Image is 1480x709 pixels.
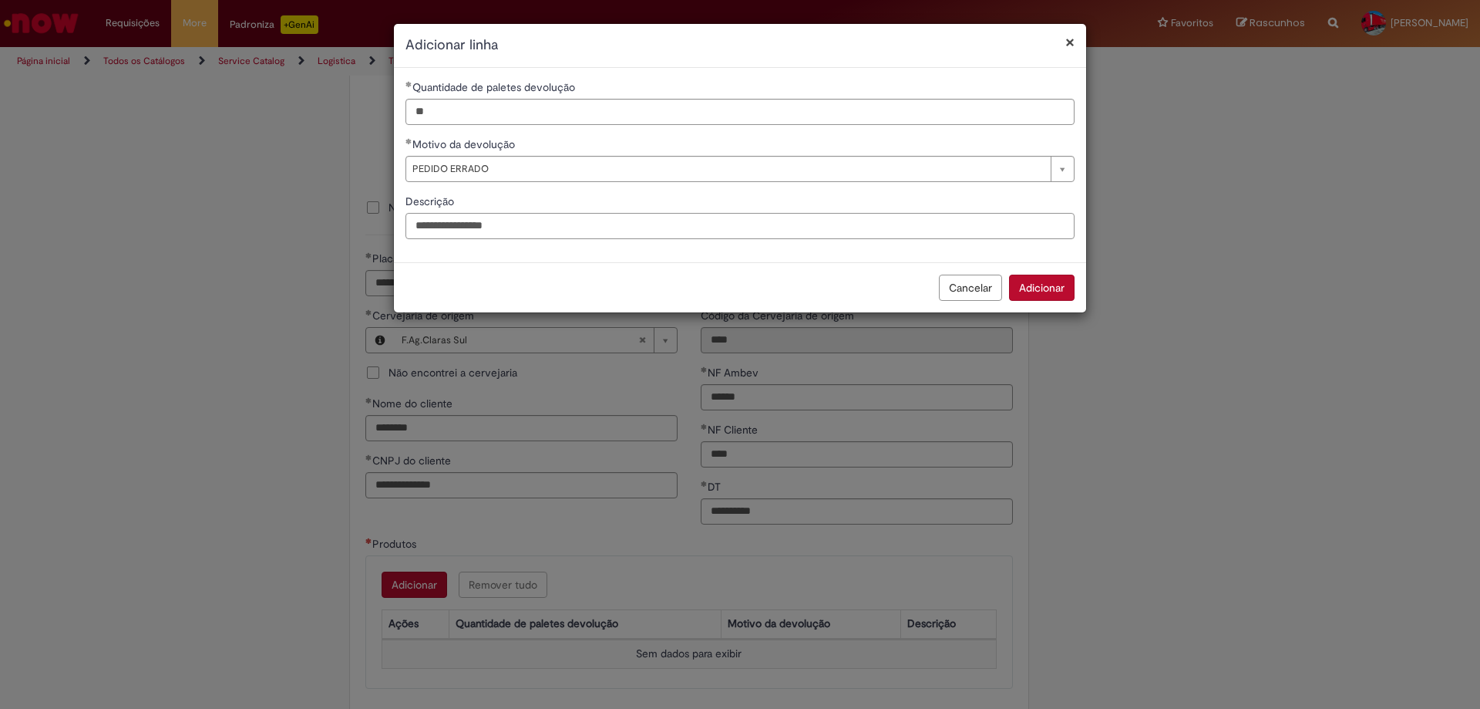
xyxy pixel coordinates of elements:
[405,99,1075,125] input: Quantidade de paletes devolução
[405,35,1075,56] h2: Adicionar linha
[939,275,1002,301] button: Cancelar
[405,81,412,87] span: Obrigatório Preenchido
[405,138,412,144] span: Obrigatório Preenchido
[405,213,1075,239] input: Descrição
[405,194,457,208] span: Descrição
[1009,275,1075,301] button: Adicionar
[1065,34,1075,50] button: Fechar modal
[412,137,518,151] span: Motivo da devolução
[412,157,1043,181] span: PEDIDO ERRADO
[412,80,578,94] span: Quantidade de paletes devolução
